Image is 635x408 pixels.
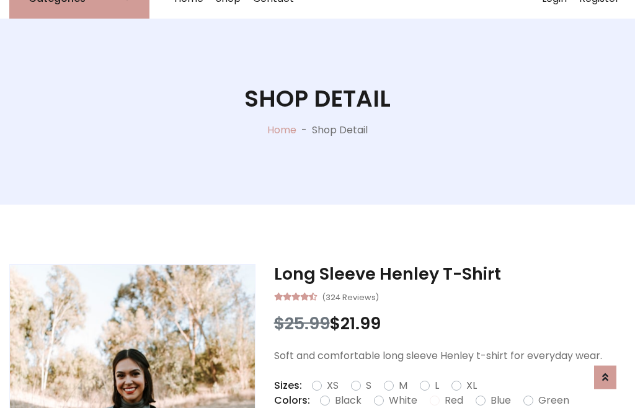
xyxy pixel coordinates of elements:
[296,123,312,138] p: -
[322,289,379,304] small: (324 Reviews)
[399,378,407,393] label: M
[274,393,310,408] p: Colors:
[435,378,439,393] label: L
[335,393,362,408] label: Black
[274,264,626,284] h3: Long Sleeve Henley T-Shirt
[366,378,371,393] label: S
[244,85,391,113] h1: Shop Detail
[340,312,381,335] span: 21.99
[274,312,330,335] span: $25.99
[445,393,463,408] label: Red
[274,314,626,334] h3: $
[466,378,477,393] label: XL
[538,393,569,408] label: Green
[491,393,511,408] label: Blue
[267,123,296,137] a: Home
[274,378,302,393] p: Sizes:
[327,378,339,393] label: XS
[312,123,368,138] p: Shop Detail
[389,393,417,408] label: White
[274,348,626,363] p: Soft and comfortable long sleeve Henley t-shirt for everyday wear.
